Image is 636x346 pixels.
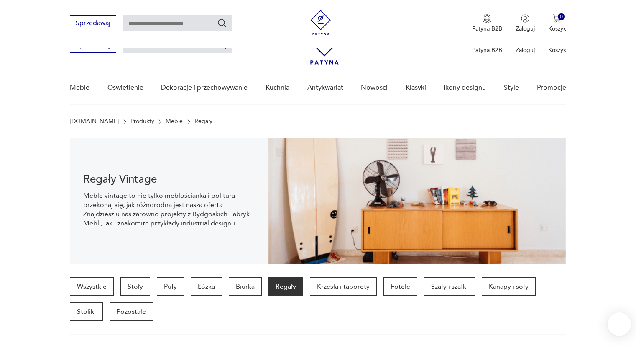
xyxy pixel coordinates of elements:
[472,14,502,33] button: Patyna B2B
[194,118,212,125] p: Regały
[70,21,116,27] a: Sprzedawaj
[537,72,566,104] a: Promocje
[268,138,566,264] img: dff48e7735fce9207bfd6a1aaa639af4.png
[107,72,143,104] a: Oświetlenie
[516,46,535,54] p: Zaloguj
[406,72,426,104] a: Klasyki
[83,174,255,184] h1: Regały Vintage
[307,72,343,104] a: Antykwariat
[110,302,153,321] a: Pozostałe
[268,277,303,296] a: Regały
[548,25,566,33] p: Koszyk
[383,277,417,296] a: Fotele
[70,43,116,49] a: Sprzedawaj
[516,14,535,33] button: Zaloguj
[83,191,255,228] p: Meble vintage to nie tylko meblościanka i politura – przekonaj się, jak różnorodna jest nasza ofe...
[548,46,566,54] p: Koszyk
[558,13,565,21] div: 0
[472,25,502,33] p: Patyna B2B
[504,72,519,104] a: Style
[472,14,502,33] a: Ikona medaluPatyna B2B
[516,25,535,33] p: Zaloguj
[548,14,566,33] button: 0Koszyk
[308,10,333,35] img: Patyna - sklep z meblami i dekoracjami vintage
[482,277,536,296] a: Kanapy i sofy
[70,72,89,104] a: Meble
[553,14,561,23] img: Ikona koszyka
[70,118,119,125] a: [DOMAIN_NAME]
[166,118,183,125] a: Meble
[161,72,248,104] a: Dekoracje i przechowywanie
[217,18,227,28] button: Szukaj
[310,277,377,296] a: Krzesła i taborety
[266,72,289,104] a: Kuchnia
[608,312,631,336] iframe: Smartsupp widget button
[483,14,491,23] img: Ikona medalu
[157,277,184,296] a: Pufy
[120,277,150,296] a: Stoły
[130,118,154,125] a: Produkty
[70,15,116,31] button: Sprzedawaj
[70,277,114,296] a: Wszystkie
[191,277,222,296] a: Łóżka
[361,72,388,104] a: Nowości
[521,14,529,23] img: Ikonka użytkownika
[229,277,262,296] a: Biurka
[444,72,486,104] a: Ikony designu
[472,46,502,54] p: Patyna B2B
[424,277,475,296] a: Szafy i szafki
[70,302,103,321] a: Stoliki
